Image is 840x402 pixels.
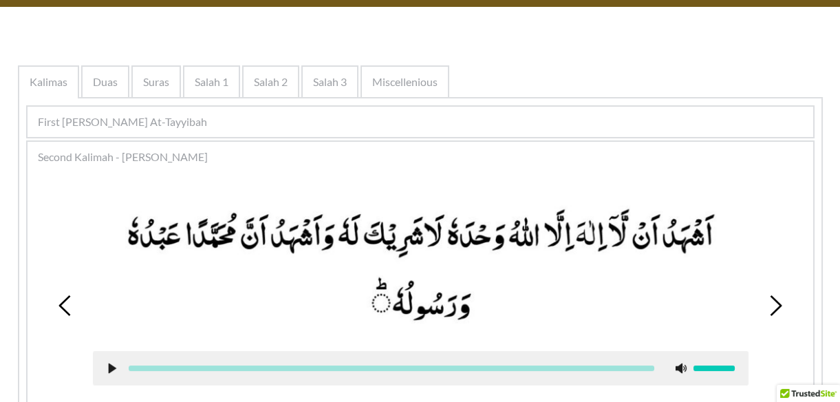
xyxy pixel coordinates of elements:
span: Salah 3 [313,74,347,90]
span: Miscellenious [372,74,438,90]
span: Salah 1 [195,74,228,90]
span: First [PERSON_NAME] At-Tayyibah [38,114,207,130]
span: Second Kalimah - [PERSON_NAME] [38,149,208,165]
span: Duas [93,74,118,90]
span: Salah 2 [254,74,288,90]
span: Suras [143,74,169,90]
span: Kalimas [30,74,67,90]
